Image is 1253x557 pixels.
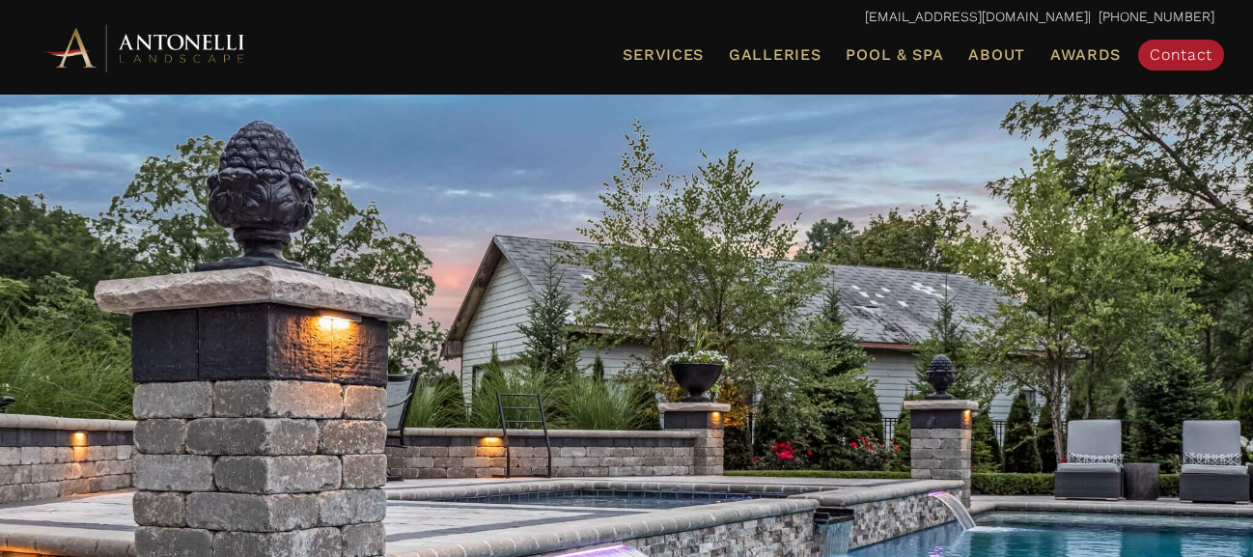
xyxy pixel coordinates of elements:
[615,42,711,68] a: Services
[865,9,1088,24] a: [EMAIL_ADDRESS][DOMAIN_NAME]
[39,5,1214,30] p: | [PHONE_NUMBER]
[623,47,704,63] span: Services
[1043,42,1128,68] a: Awards
[729,45,821,64] span: Galleries
[961,42,1033,68] a: About
[838,42,951,68] a: Pool & Spa
[1138,40,1224,70] a: Contact
[1050,45,1121,64] span: Awards
[846,45,943,64] span: Pool & Spa
[1150,45,1212,64] span: Contact
[39,21,251,74] img: Antonelli Horizontal Logo
[721,42,828,68] a: Galleries
[968,47,1025,63] span: About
